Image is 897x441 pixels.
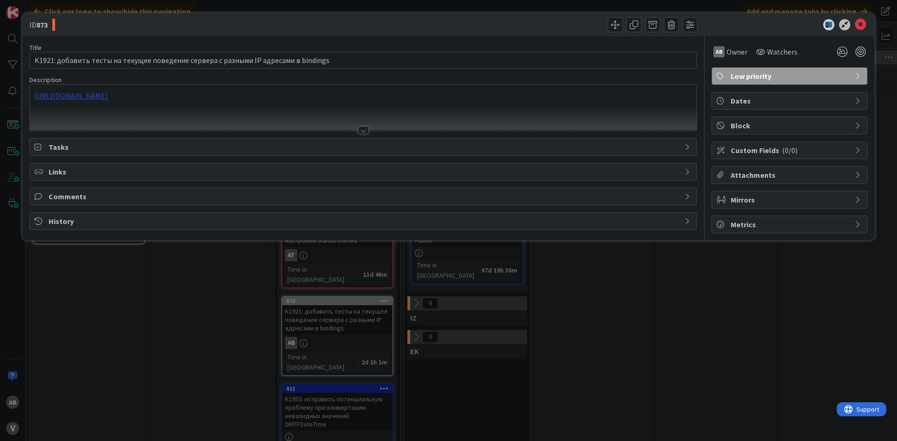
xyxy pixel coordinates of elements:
[726,46,747,57] span: Owner
[49,191,680,202] span: Comments
[29,52,697,69] input: type card name here...
[20,1,43,13] span: Support
[35,91,108,100] a: [URL][DOMAIN_NAME]
[36,20,48,29] b: 873
[767,46,797,57] span: Watchers
[731,95,850,106] span: Dates
[731,194,850,205] span: Mirrors
[731,169,850,181] span: Attachments
[782,146,797,155] span: ( 0/0 )
[29,19,48,30] span: ID
[29,76,62,84] span: Description
[49,166,680,177] span: Links
[713,46,725,57] div: AB
[731,120,850,131] span: Block
[731,70,850,82] span: Low priority
[29,43,42,52] label: Title
[731,145,850,156] span: Custom Fields
[49,216,680,227] span: History
[731,219,850,230] span: Metrics
[49,141,680,153] span: Tasks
